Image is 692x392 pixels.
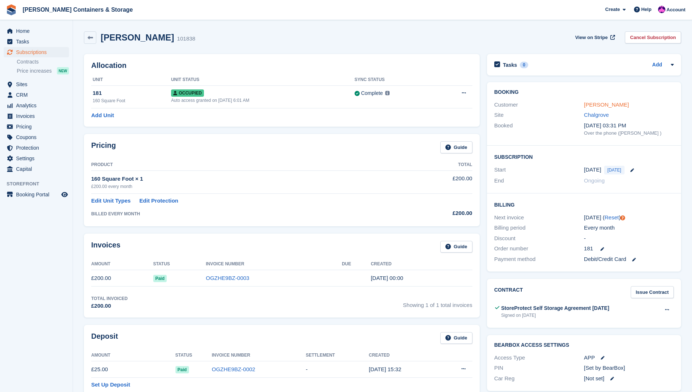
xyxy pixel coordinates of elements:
[584,245,593,253] span: 181
[584,214,674,222] div: [DATE] ( )
[175,366,189,373] span: Paid
[494,342,674,348] h2: BearBox Access Settings
[91,302,128,310] div: £200.00
[501,304,609,312] div: StoreProtect Self Storage Agreement [DATE]
[572,31,616,43] a: View on Stripe
[440,241,472,253] a: Guide
[641,6,652,13] span: Help
[91,61,472,70] h2: Allocation
[175,350,212,361] th: Status
[371,275,403,281] time: 2025-08-28 23:00:08 UTC
[4,79,69,89] a: menu
[369,366,401,372] time: 2025-08-15 14:32:32 UTC
[16,153,60,164] span: Settings
[212,366,255,372] a: OGZHE9BZ-0002
[16,90,60,100] span: CRM
[91,175,402,183] div: 160 Square Foot × 1
[16,26,60,36] span: Home
[342,258,371,270] th: Due
[584,224,674,232] div: Every month
[652,61,662,69] a: Add
[91,197,131,205] a: Edit Unit Types
[520,62,528,68] div: 0
[16,189,60,200] span: Booking Portal
[584,101,629,108] a: [PERSON_NAME]
[619,215,626,221] div: Tooltip anchor
[584,234,674,243] div: -
[494,364,584,372] div: PIN
[4,26,69,36] a: menu
[6,4,17,15] img: stora-icon-8386f47178a22dfd0bd8f6a31ec36ba5ce8667c1dd55bd0f319d3a0aa187defe.svg
[584,255,674,264] div: Debit/Credit Card
[4,143,69,153] a: menu
[605,6,620,13] span: Create
[501,312,609,319] div: Signed on [DATE]
[4,122,69,132] a: menu
[4,111,69,121] a: menu
[604,166,625,174] span: [DATE]
[101,32,174,42] h2: [PERSON_NAME]
[7,180,73,188] span: Storefront
[355,74,437,86] th: Sync Status
[16,100,60,111] span: Analytics
[16,111,60,121] span: Invoices
[4,90,69,100] a: menu
[91,241,120,253] h2: Invoices
[4,100,69,111] a: menu
[57,67,69,74] div: NEW
[503,62,517,68] h2: Tasks
[631,286,674,298] a: Issue Contract
[91,211,402,217] div: BILLED EVERY MONTH
[139,197,178,205] a: Edit Protection
[91,258,153,270] th: Amount
[206,258,342,270] th: Invoice Number
[91,74,171,86] th: Unit
[177,35,195,43] div: 101838
[16,122,60,132] span: Pricing
[494,166,584,174] div: Start
[584,166,601,174] time: 2025-08-28 23:00:00 UTC
[494,122,584,137] div: Booked
[20,4,136,16] a: [PERSON_NAME] Containers & Storage
[584,177,605,184] span: Ongoing
[494,101,584,109] div: Customer
[60,190,69,199] a: Preview store
[17,68,52,74] span: Price increases
[575,34,608,41] span: View on Stripe
[494,234,584,243] div: Discount
[494,224,584,232] div: Billing period
[440,332,472,344] a: Guide
[494,89,674,95] h2: Booking
[91,111,114,120] a: Add Unit
[4,47,69,57] a: menu
[212,350,306,361] th: Invoice Number
[494,177,584,185] div: End
[93,89,171,97] div: 181
[16,143,60,153] span: Protection
[666,6,685,14] span: Account
[16,132,60,142] span: Coupons
[494,214,584,222] div: Next invoice
[584,364,674,372] div: [Set by BearBox]
[91,350,175,361] th: Amount
[494,286,523,298] h2: Contract
[91,141,116,153] h2: Pricing
[17,58,69,65] a: Contracts
[402,170,472,193] td: £200.00
[402,159,472,171] th: Total
[171,74,355,86] th: Unit Status
[440,141,472,153] a: Guide
[494,354,584,362] div: Access Type
[91,332,118,344] h2: Deposit
[153,275,167,282] span: Paid
[361,89,383,97] div: Complete
[91,381,130,389] a: Set Up Deposit
[584,354,674,362] div: APP
[494,153,674,160] h2: Subscription
[4,164,69,174] a: menu
[494,374,584,383] div: Car Reg
[4,132,69,142] a: menu
[91,295,128,302] div: Total Invoiced
[4,36,69,47] a: menu
[91,361,175,378] td: £25.00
